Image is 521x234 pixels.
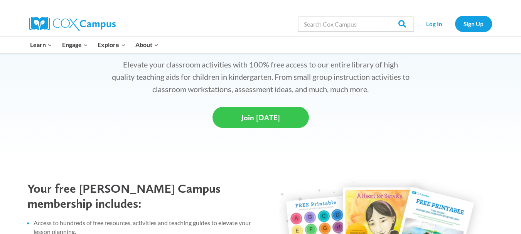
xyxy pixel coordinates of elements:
input: Search Cox Campus [298,16,414,32]
nav: Secondary Navigation [418,16,492,32]
img: Cox Campus [29,17,116,31]
button: Child menu of About [130,37,164,53]
button: Child menu of Learn [25,37,57,53]
span: Your free [PERSON_NAME] Campus membership includes: [27,181,221,210]
a: Join [DATE] [212,107,309,128]
button: Child menu of Explore [93,37,131,53]
p: Elevate your classroom activities with 100% free access to our entire library of high quality tea... [111,58,410,95]
nav: Primary Navigation [25,37,164,53]
span: Join [DATE] [241,113,280,122]
a: Sign Up [455,16,492,32]
button: Child menu of Engage [57,37,93,53]
a: Log In [418,16,451,32]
